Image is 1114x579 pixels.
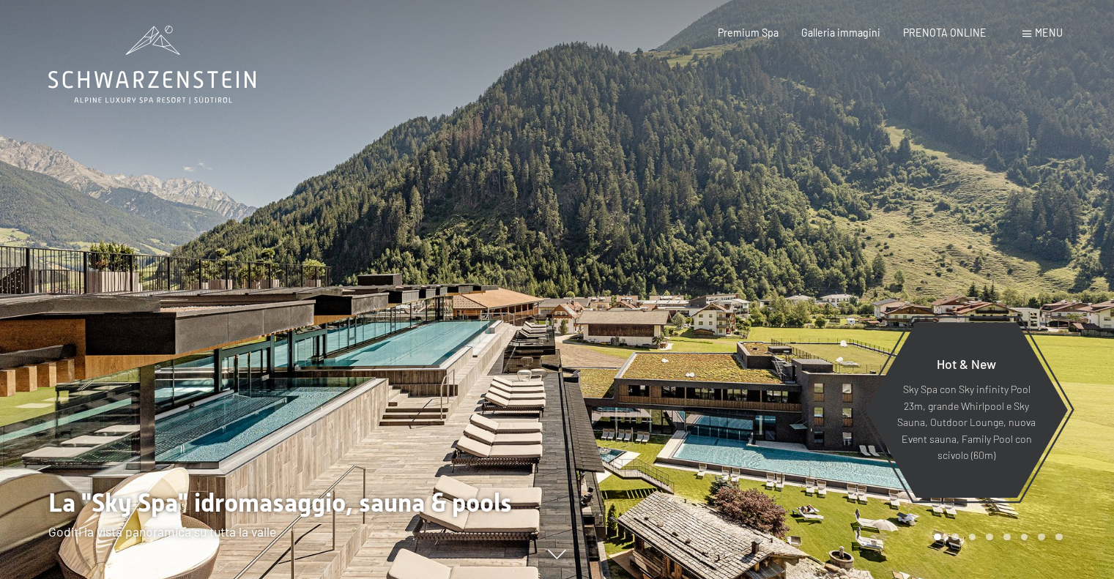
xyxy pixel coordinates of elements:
a: Premium Spa [718,26,779,39]
span: Hot & New [937,356,996,372]
a: Galleria immagini [801,26,880,39]
div: Carousel Page 8 [1055,534,1063,541]
div: Carousel Page 6 [1021,534,1028,541]
div: Carousel Page 1 (Current Slide) [934,534,941,541]
a: PRENOTA ONLINE [903,26,987,39]
div: Carousel Page 3 [969,534,976,541]
div: Carousel Page 7 [1038,534,1045,541]
span: Menu [1035,26,1063,39]
div: Carousel Pagination [929,534,1062,541]
div: Carousel Page 5 [1003,534,1011,541]
a: Hot & New Sky Spa con Sky infinity Pool 23m, grande Whirlpool e Sky Sauna, Outdoor Lounge, nuova ... [864,321,1069,498]
div: Carousel Page 4 [986,534,993,541]
p: Sky Spa con Sky infinity Pool 23m, grande Whirlpool e Sky Sauna, Outdoor Lounge, nuova Event saun... [896,381,1036,464]
div: Carousel Page 2 [951,534,959,541]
